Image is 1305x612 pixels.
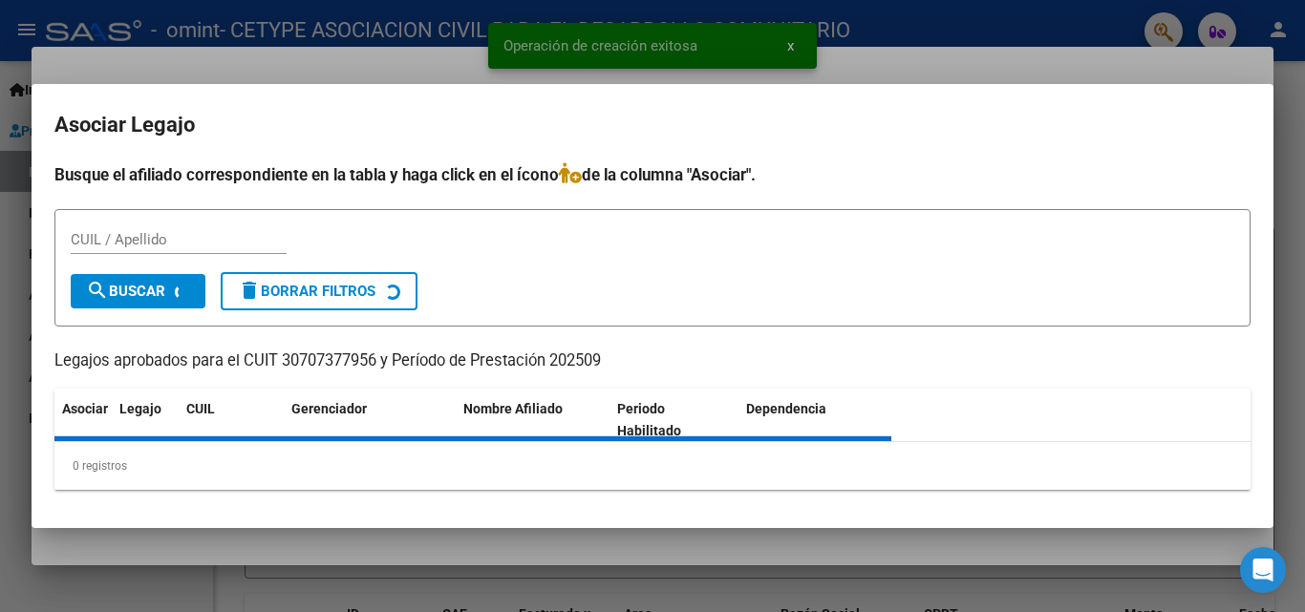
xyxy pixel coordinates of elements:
[617,401,681,438] span: Periodo Habilitado
[221,272,417,310] button: Borrar Filtros
[112,389,179,452] datatable-header-cell: Legajo
[54,349,1251,373] p: Legajos aprobados para el CUIT 30707377956 y Período de Prestación 202509
[86,283,165,300] span: Buscar
[291,401,367,416] span: Gerenciador
[746,401,826,416] span: Dependencia
[463,401,563,416] span: Nombre Afiliado
[54,107,1251,143] h2: Asociar Legajo
[456,389,610,452] datatable-header-cell: Nombre Afiliado
[1240,547,1286,593] div: Open Intercom Messenger
[54,162,1251,187] h4: Busque el afiliado correspondiente en la tabla y haga click en el ícono de la columna "Asociar".
[62,401,108,416] span: Asociar
[86,279,109,302] mat-icon: search
[54,389,112,452] datatable-header-cell: Asociar
[238,283,375,300] span: Borrar Filtros
[738,389,892,452] datatable-header-cell: Dependencia
[186,401,215,416] span: CUIL
[610,389,738,452] datatable-header-cell: Periodo Habilitado
[238,279,261,302] mat-icon: delete
[179,389,284,452] datatable-header-cell: CUIL
[71,274,205,308] button: Buscar
[54,442,1251,490] div: 0 registros
[284,389,456,452] datatable-header-cell: Gerenciador
[119,401,161,416] span: Legajo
